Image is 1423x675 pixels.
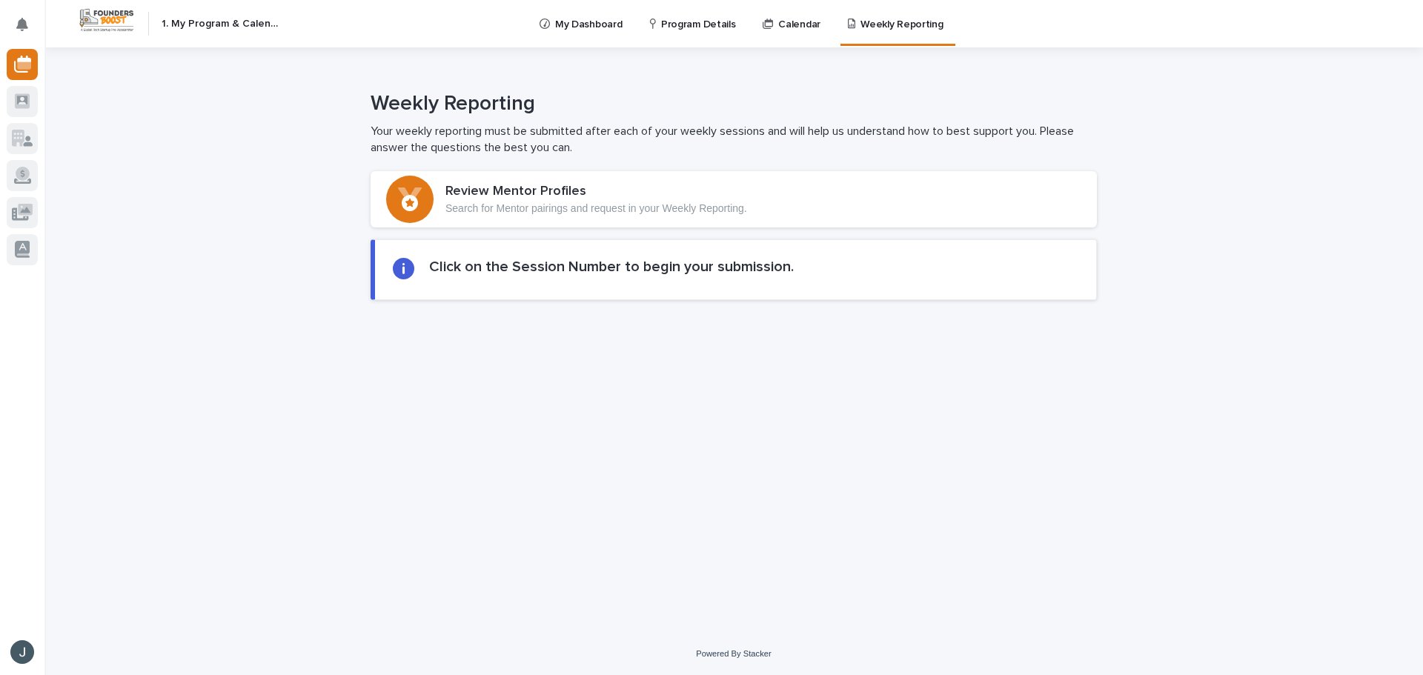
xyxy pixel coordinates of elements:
h3: Review Mentor Profiles [445,184,747,200]
h2: 1. My Program & Calendar [162,18,282,30]
a: Powered By Stacker [696,649,771,658]
h1: Weekly Reporting [371,92,1097,117]
img: Workspace Logo [78,7,136,34]
button: Notifications [7,9,38,40]
div: Notifications [19,18,38,41]
p: Search for Mentor pairings and request in your Weekly Reporting. [445,202,747,215]
p: Your weekly reporting must be submitted after each of your weekly sessions and will help us under... [371,123,1097,156]
h2: Click on the Session Number to begin your submission. [429,258,794,276]
button: users-avatar [7,636,38,668]
a: Review Mentor ProfilesSearch for Mentor pairings and request in your Weekly Reporting. [371,171,1097,227]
